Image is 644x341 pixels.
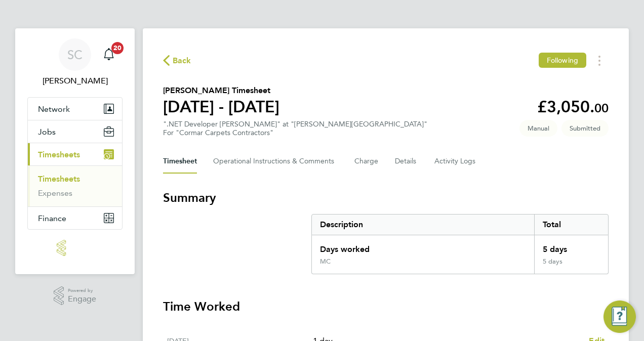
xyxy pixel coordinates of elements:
[28,120,122,143] button: Jobs
[561,120,609,137] span: This timesheet is Submitted.
[38,150,80,159] span: Timesheets
[320,258,331,266] div: MC
[603,301,636,333] button: Engage Resource Center
[111,42,124,54] span: 20
[27,240,123,256] a: Go to home page
[38,214,66,223] span: Finance
[28,207,122,229] button: Finance
[534,215,608,235] div: Total
[213,149,338,174] button: Operational Instructions & Comments
[163,97,279,117] h1: [DATE] - [DATE]
[38,104,70,114] span: Network
[28,98,122,120] button: Network
[354,149,379,174] button: Charge
[163,54,191,67] button: Back
[547,56,578,65] span: Following
[163,120,427,137] div: ".NET Developer [PERSON_NAME]" at "[PERSON_NAME][GEOGRAPHIC_DATA]"
[38,127,56,137] span: Jobs
[311,214,609,274] div: Summary
[99,38,119,71] a: 20
[519,120,557,137] span: This timesheet was manually created.
[28,165,122,206] div: Timesheets
[27,75,123,87] span: Stuart Cochrane
[534,235,608,258] div: 5 days
[27,38,123,87] a: SC[PERSON_NAME]
[38,174,80,184] a: Timesheets
[54,286,97,306] a: Powered byEngage
[590,53,609,68] button: Timesheets Menu
[57,240,93,256] img: engage-logo-retina.png
[68,286,96,295] span: Powered by
[395,149,418,174] button: Details
[434,149,477,174] button: Activity Logs
[28,143,122,165] button: Timesheets
[534,258,608,274] div: 5 days
[537,97,609,116] app-decimal: £3,050.
[68,295,96,304] span: Engage
[173,55,191,67] span: Back
[38,188,72,198] a: Expenses
[163,84,279,97] h2: [PERSON_NAME] Timesheet
[67,48,83,61] span: SC
[163,190,609,206] h3: Summary
[539,53,586,68] button: Following
[15,28,135,274] nav: Main navigation
[163,149,197,174] button: Timesheet
[312,235,534,258] div: Days worked
[594,101,609,115] span: 00
[312,215,534,235] div: Description
[163,299,609,315] h3: Time Worked
[163,129,427,137] div: For "Cormar Carpets Contractors"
